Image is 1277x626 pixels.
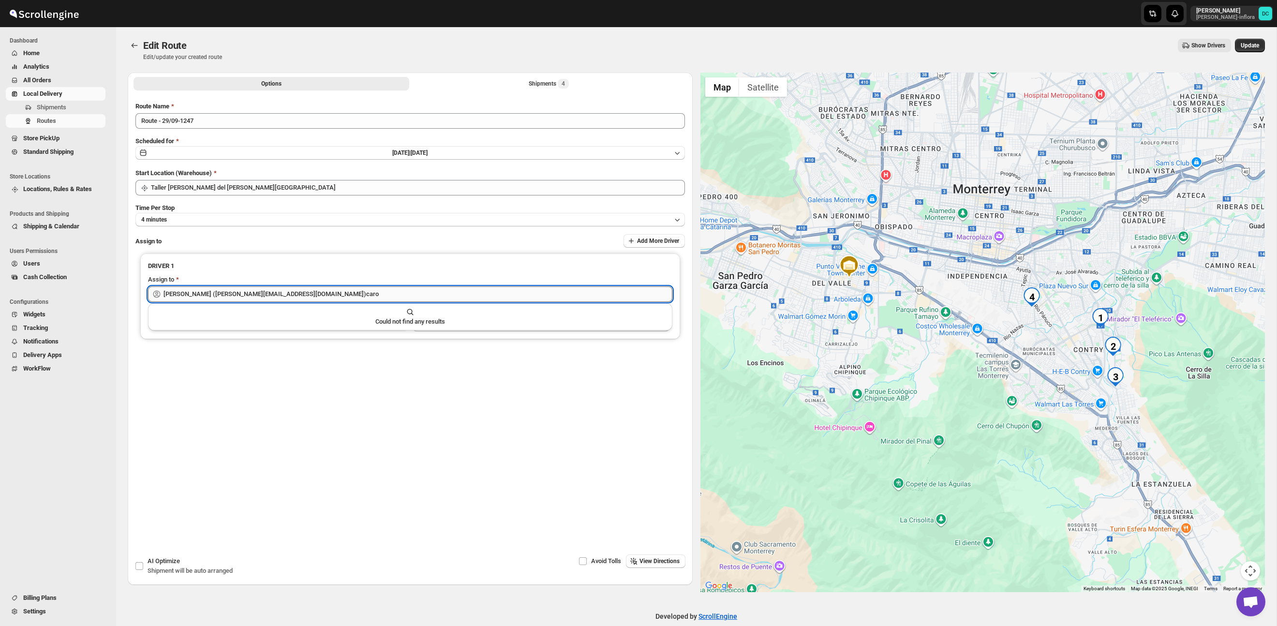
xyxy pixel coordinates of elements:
span: Shipping & Calendar [23,223,79,230]
span: AI Optimize [148,557,180,565]
span: Standard Shipping [23,148,74,155]
button: Selected Shipments [411,77,687,90]
p: [PERSON_NAME]-inflora [1196,15,1255,20]
span: Store Locations [10,173,109,180]
button: Routes [128,39,141,52]
a: ScrollEngine [698,612,737,620]
span: Users Permissions [10,247,109,255]
img: ScrollEngine [8,1,80,26]
p: [PERSON_NAME] [1196,7,1255,15]
span: Scheduled for [135,137,174,145]
a: Report a map error [1223,586,1262,591]
span: Delivery Apps [23,351,62,358]
input: Search location [151,180,685,195]
span: Local Delivery [23,90,62,97]
span: Settings [23,608,46,615]
button: Locations, Rules & Rates [6,182,105,196]
button: Cash Collection [6,270,105,284]
span: Route Name [135,103,169,110]
span: Locations, Rules & Rates [23,185,92,193]
span: Show Drivers [1191,42,1225,49]
input: Search assignee [163,286,672,302]
p: Developed by [655,611,737,621]
span: Avoid Tolls [591,557,621,565]
div: 3 [1106,367,1125,387]
text: DC [1262,11,1269,17]
span: Configurations [10,298,109,306]
span: [DATE] | [392,149,411,156]
div: Assign to [148,275,174,284]
div: Open chat [1236,587,1265,616]
button: Show street map [705,77,739,97]
span: Assign to [135,238,162,245]
p: Edit/update your created route [143,53,222,61]
span: 4 [562,80,565,88]
button: Tracking [6,321,105,335]
span: Tracking [23,324,48,331]
span: Routes [37,117,56,124]
button: Analytics [6,60,105,74]
button: Map camera controls [1241,561,1260,581]
span: Options [261,80,282,88]
button: Widgets [6,308,105,321]
span: Time Per Stop [135,204,175,211]
img: Google [703,580,735,592]
span: WorkFlow [23,365,51,372]
span: Could not find any results [375,318,445,325]
span: Shipments [37,104,66,111]
button: Show satellite imagery [739,77,787,97]
span: Map data ©2025 Google, INEGI [1131,586,1198,591]
div: 2 [1103,337,1123,356]
span: All Orders [23,76,51,84]
span: Store PickUp [23,134,59,142]
span: [DATE] [411,149,428,156]
button: WorkFlow [6,362,105,375]
span: Start Location (Warehouse) [135,169,212,177]
button: Show Drivers [1178,39,1231,52]
button: 4 minutes [135,213,685,226]
h3: DRIVER 1 [148,261,672,271]
button: View Directions [626,554,685,568]
button: Routes [6,114,105,128]
button: Update [1235,39,1265,52]
span: Users [23,260,40,267]
span: DAVID CORONADO [1259,7,1272,20]
button: Keyboard shortcuts [1084,585,1125,592]
button: Home [6,46,105,60]
button: Notifications [6,335,105,348]
a: Open this area in Google Maps (opens a new window) [703,580,735,592]
span: Dashboard [10,37,109,45]
span: Update [1241,42,1259,49]
span: Products and Shipping [10,210,109,218]
div: Shipments [529,79,569,89]
span: Cash Collection [23,273,67,281]
span: Edit Route [143,40,187,51]
input: Eg: Bengaluru Route [135,113,685,129]
span: View Directions [639,557,680,565]
a: Terms (opens in new tab) [1204,586,1218,591]
button: Shipping & Calendar [6,220,105,233]
div: 1 [1091,308,1110,328]
button: All Orders [6,74,105,87]
button: All Route Options [134,77,409,90]
span: Billing Plans [23,594,57,601]
span: Home [23,49,40,57]
span: Widgets [23,311,45,318]
span: 4 minutes [141,216,167,224]
button: Delivery Apps [6,348,105,362]
button: Settings [6,605,105,618]
div: All Route Options [128,94,693,459]
button: Billing Plans [6,591,105,605]
div: 4 [1022,287,1041,307]
button: Users [6,257,105,270]
button: [DATE]|[DATE] [135,146,685,160]
span: Add More Driver [637,237,679,245]
span: Shipment will be auto arranged [148,567,233,574]
span: Notifications [23,338,59,345]
button: User menu [1190,6,1273,21]
button: Add More Driver [624,234,685,248]
span: Analytics [23,63,49,70]
button: Shipments [6,101,105,114]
